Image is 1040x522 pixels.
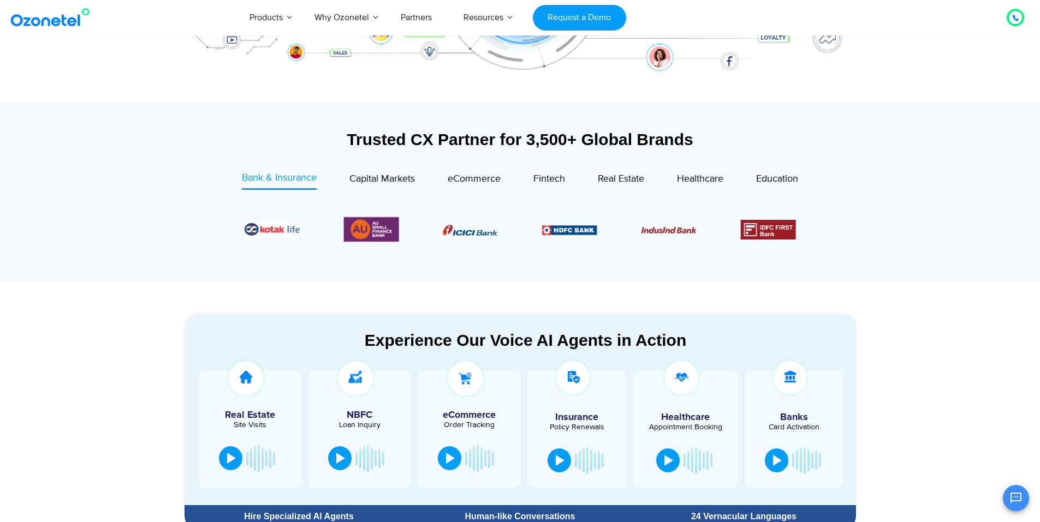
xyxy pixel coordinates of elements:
[313,410,406,420] h5: NBFC
[349,171,415,190] a: Capital Markets
[242,172,317,184] span: Bank & Insurance
[741,220,796,239] img: Picture12.png
[204,421,296,429] div: Site Visits
[244,221,299,237] div: 5 / 6
[756,171,798,190] a: Education
[1003,485,1029,511] button: Open chat
[413,512,626,521] div: Human-like Conversations
[423,410,515,420] h5: eCommerce
[533,412,621,422] h5: Insurance
[756,173,798,185] span: Education
[244,221,299,237] img: Picture26.jpg
[533,5,626,31] a: Request a Demo
[750,423,839,431] div: Card Activation
[195,331,856,350] div: Experience Our Voice AI Agents in Action
[443,223,498,236] div: 1 / 6
[598,171,644,190] a: Real Estate
[533,423,621,431] div: Policy Renewals
[637,512,850,521] div: 24 Vernacular Languages
[641,227,697,233] img: Picture10.png
[641,412,730,422] h5: Healthcare
[343,215,399,244] div: 6 / 6
[448,173,501,185] span: eCommerce
[448,171,501,190] a: eCommerce
[641,423,730,431] div: Appointment Booking
[533,171,565,190] a: Fintech
[313,421,406,429] div: Loan Inquiry
[741,220,796,239] div: 4 / 6
[185,130,856,149] div: Trusted CX Partner for 3,500+ Global Brands
[423,421,515,429] div: Order Tracking
[349,173,415,185] span: Capital Markets
[190,512,408,521] div: Hire Specialized AI Agents
[542,225,597,235] img: Picture9.png
[533,173,565,185] span: Fintech
[343,215,399,244] img: Picture13.png
[677,171,723,190] a: Healthcare
[677,173,723,185] span: Healthcare
[750,412,839,422] h5: Banks
[542,223,597,236] div: 2 / 6
[242,171,317,190] a: Bank & Insurance
[641,223,697,236] div: 3 / 6
[204,410,296,420] h5: Real Estate
[245,215,796,244] div: Image Carousel
[443,225,498,236] img: Picture8.png
[598,173,644,185] span: Real Estate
